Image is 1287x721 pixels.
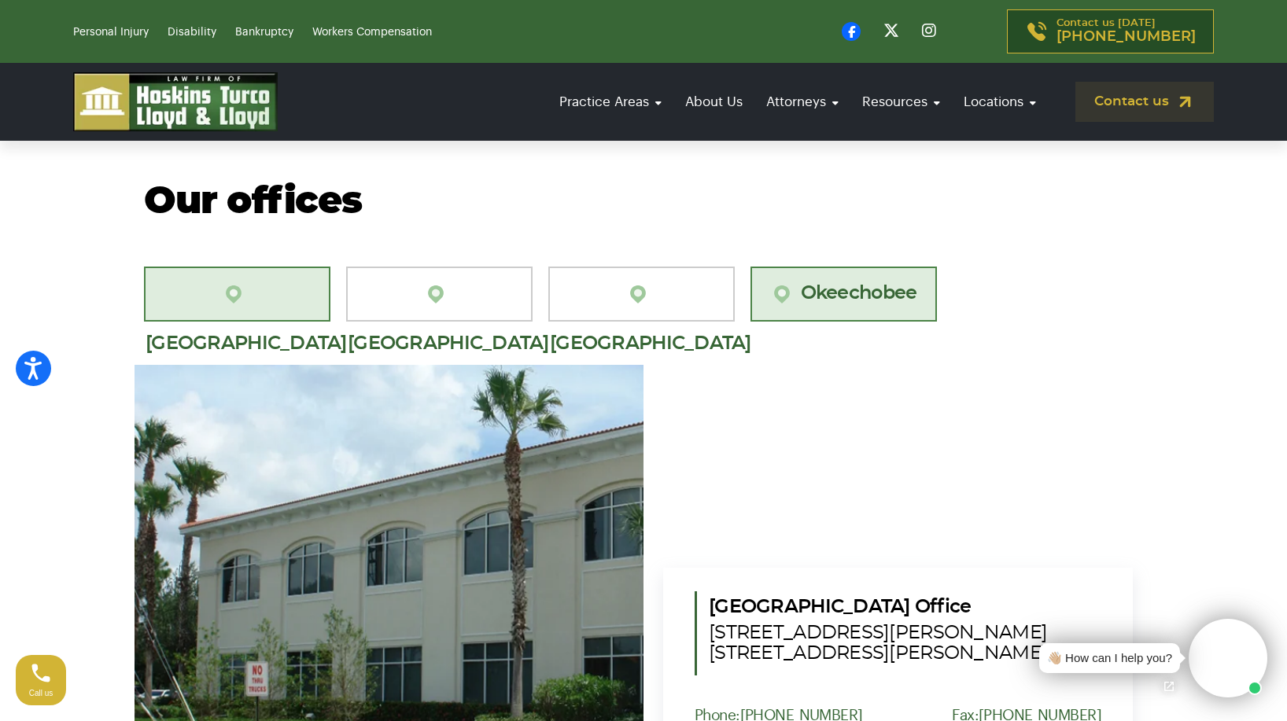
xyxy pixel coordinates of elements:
img: location [627,283,657,306]
img: location [223,283,253,306]
a: Contact us [1075,82,1214,122]
a: Contact us [DATE][PHONE_NUMBER] [1007,9,1214,53]
a: Workers Compensation [312,27,432,38]
a: [GEOGRAPHIC_DATA] [548,267,735,322]
a: Practice Areas [551,79,669,124]
p: Contact us [DATE] [1057,18,1196,45]
h5: [GEOGRAPHIC_DATA] Office [709,591,1101,664]
img: location [771,283,801,306]
span: Call us [29,689,53,697]
a: Personal Injury [73,27,149,38]
a: [GEOGRAPHIC_DATA][PERSON_NAME] [346,267,533,322]
a: Bankruptcy [235,27,293,38]
a: Locations [956,79,1044,124]
a: Disability [168,27,216,38]
img: logo [73,72,278,131]
a: About Us [677,79,750,124]
a: Open chat [1152,670,1186,703]
span: [STREET_ADDRESS][PERSON_NAME] [STREET_ADDRESS][PERSON_NAME] [709,623,1101,664]
a: Resources [854,79,948,124]
a: Attorneys [758,79,846,124]
h2: Our offices [144,182,1143,223]
a: Okeechobee [750,267,937,322]
a: [GEOGRAPHIC_DATA][PERSON_NAME] [144,267,330,322]
span: [PHONE_NUMBER] [1057,29,1196,45]
img: location [425,283,455,306]
div: 👋🏼 How can I help you? [1047,649,1172,668]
